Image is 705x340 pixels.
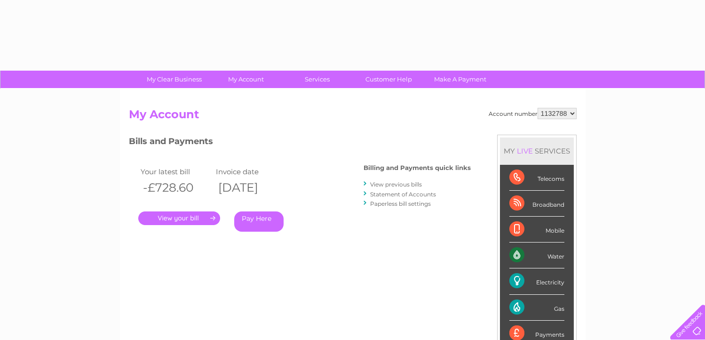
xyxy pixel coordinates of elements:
a: My Clear Business [135,71,213,88]
a: Statement of Accounts [370,191,436,198]
div: Telecoms [509,165,564,191]
h3: Bills and Payments [129,135,471,151]
a: My Account [207,71,285,88]
div: MY SERVICES [500,138,574,164]
a: Services [278,71,356,88]
div: Mobile [509,217,564,243]
td: Your latest bill [138,165,214,178]
div: Gas [509,295,564,321]
div: Electricity [509,268,564,294]
td: Invoice date [214,165,289,178]
a: Customer Help [350,71,428,88]
a: Paperless bill settings [370,200,431,207]
a: Make A Payment [421,71,499,88]
h2: My Account [129,108,577,126]
a: . [138,211,220,225]
h4: Billing and Payments quick links [364,164,471,171]
th: -£728.60 [138,178,214,197]
th: [DATE] [214,178,289,197]
div: Account number [489,108,577,119]
div: Broadband [509,191,564,217]
div: Water [509,243,564,268]
a: View previous bills [370,181,422,188]
div: LIVE [515,146,535,155]
a: Pay Here [234,211,284,232]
